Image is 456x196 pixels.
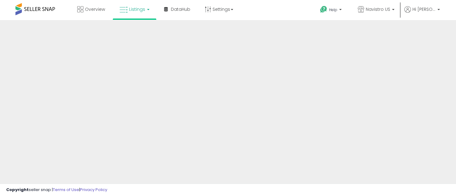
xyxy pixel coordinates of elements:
div: seller snap | | [6,187,107,193]
strong: Copyright [6,187,29,193]
a: Privacy Policy [80,187,107,193]
span: Listings [129,6,145,12]
span: Overview [85,6,105,12]
span: Hi [PERSON_NAME] [412,6,436,12]
span: Navistro US [366,6,390,12]
i: Get Help [320,6,327,13]
a: Terms of Use [53,187,79,193]
span: DataHub [171,6,190,12]
a: Help [315,1,348,20]
span: Help [329,7,337,12]
a: Hi [PERSON_NAME] [404,6,440,20]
